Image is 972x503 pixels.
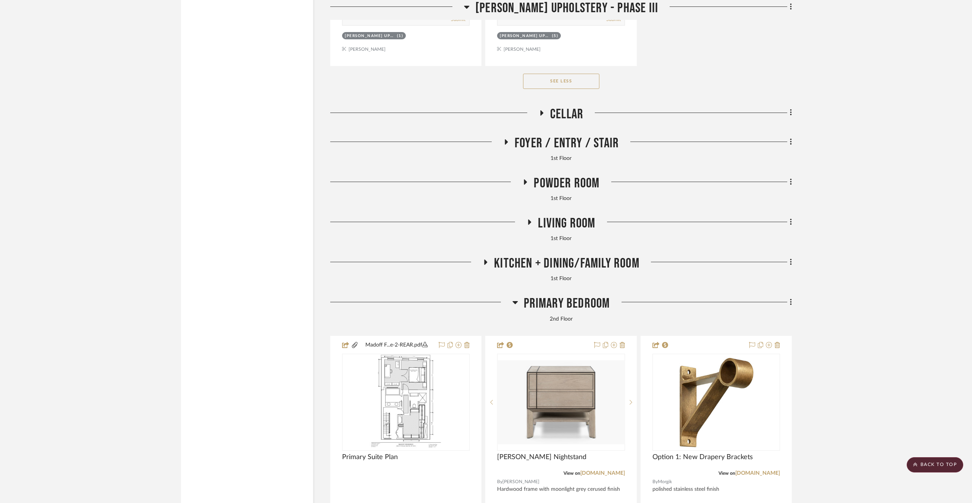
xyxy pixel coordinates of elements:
span: View on [719,471,735,476]
img: Burke Nightstand [498,360,624,444]
div: (1) [397,33,404,39]
span: View on [564,471,580,476]
span: By [652,478,658,485]
span: [PERSON_NAME] [502,478,539,485]
div: 1st Floor [330,195,792,203]
span: Option 1: New Drapery Brackets [652,453,753,461]
scroll-to-top-button: BACK TO TOP [907,457,963,472]
div: (5) [552,33,559,39]
img: Option 1: New Drapery Brackets [677,355,756,450]
span: By [497,478,502,485]
span: Cellar [550,106,583,123]
div: [PERSON_NAME] Upholstery - Phase III [500,33,550,39]
button: See Less [523,74,599,89]
span: Living Room [538,215,595,232]
span: Primary Suite Plan [342,453,398,461]
span: Foyer / Entry / Stair [515,135,619,152]
div: 1st Floor [330,235,792,243]
a: [DOMAIN_NAME] [580,471,625,476]
img: Primary Suite Plan [369,355,443,450]
a: [DOMAIN_NAME] [735,471,780,476]
button: Madoff F...e-2-REAR.pdf [358,341,434,350]
div: [PERSON_NAME] Upholstery - Phase III [345,33,395,39]
span: Kitchen + Dining/Family Room [494,255,639,272]
span: Morgik [658,478,672,485]
div: 1st Floor [330,155,792,163]
span: [PERSON_NAME] Nightstand [497,453,586,461]
span: Powder Room [534,175,599,192]
div: 1st Floor [330,275,792,283]
div: 2nd Floor [330,315,792,324]
span: Primary Bedroom [524,295,610,312]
